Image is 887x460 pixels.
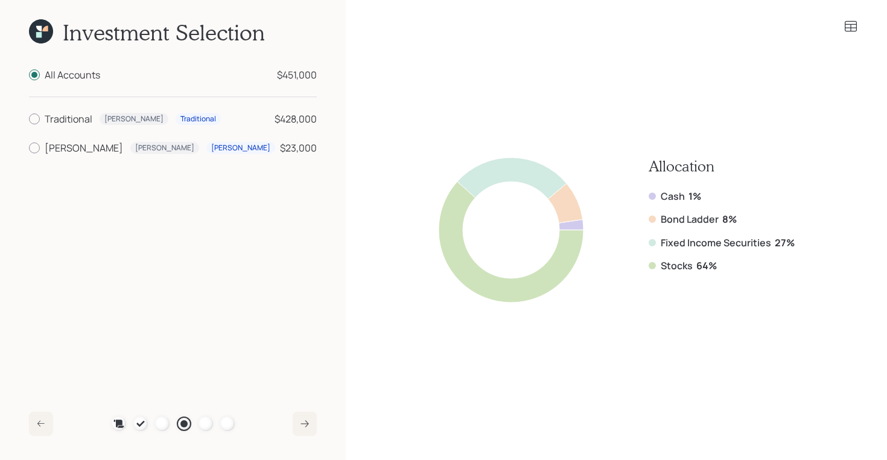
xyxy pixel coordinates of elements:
b: 64% [696,259,717,272]
div: [PERSON_NAME] [211,143,270,153]
b: 27% [775,236,795,249]
div: $23,000 [280,141,317,155]
label: Stocks [661,259,693,272]
div: $428,000 [275,112,317,126]
div: [PERSON_NAME] [45,141,123,155]
b: 1% [688,190,701,203]
label: Cash [661,190,685,203]
label: Fixed Income Securities [661,236,771,249]
div: [PERSON_NAME] [135,143,194,153]
label: Bond Ladder [661,212,719,226]
div: [PERSON_NAME] [104,114,164,124]
div: $451,000 [277,68,317,82]
h3: Allocation [649,158,795,175]
div: Traditional [180,114,216,124]
div: All Accounts [45,68,100,82]
b: 8% [722,212,737,226]
h1: Investment Selection [63,19,265,45]
div: Traditional [45,112,92,126]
